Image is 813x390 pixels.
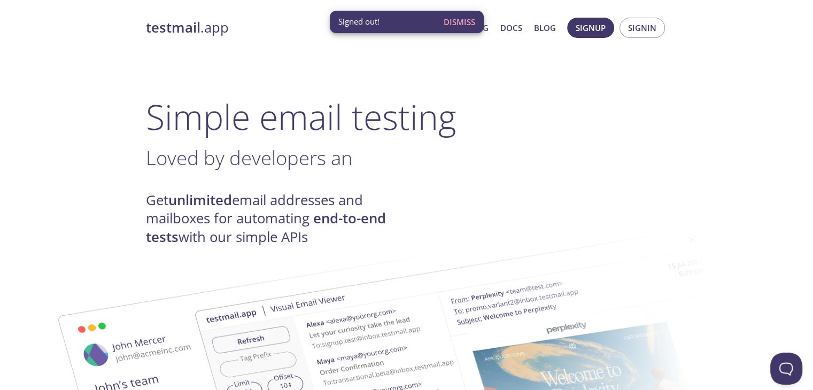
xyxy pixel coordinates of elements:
strong: end-to-end tests [146,209,386,246]
a: Docs [500,21,522,35]
iframe: Help Scout Beacon - Open [770,353,802,385]
strong: testmail [146,18,200,37]
a: Blog [534,21,556,35]
button: Signup [567,18,614,38]
span: Signed out! [338,16,380,27]
strong: unlimited [168,191,232,209]
span: Signup [576,21,606,35]
span: Loved by developers an [146,144,352,171]
h4: Get email addresses and mailboxes for automating with our simple APIs [146,191,407,246]
button: Signin [620,18,665,38]
span: Signin [628,21,656,35]
button: Dismiss [439,12,479,32]
span: Dismiss [444,15,475,29]
a: testmail.app [146,19,397,37]
h1: Simple email testing [146,96,668,137]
